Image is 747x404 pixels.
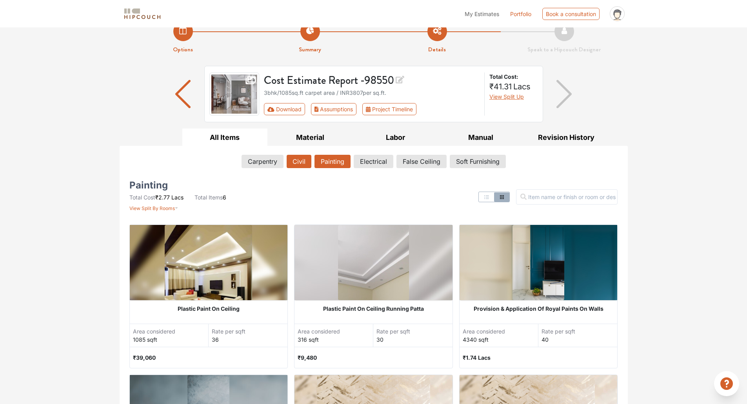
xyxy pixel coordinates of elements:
[298,335,373,344] div: 316 sqft
[460,300,618,317] div: Provision & Application Of Royal Paints On Walls
[123,5,162,23] span: logo-horizontal.svg
[376,327,452,335] div: Rate per sqft
[299,45,321,54] strong: Summary
[396,155,447,168] button: False Ceiling
[129,205,175,211] span: View Split By Rooms
[542,335,617,344] div: 40
[353,129,438,146] button: Labor
[182,129,268,146] button: All Items
[362,103,416,115] button: Project Timeline
[450,155,506,168] button: Soft Furnishing
[130,300,288,317] div: Plastic Paint On Ceiling
[242,155,284,168] button: Carpentry
[438,129,523,146] button: Manual
[428,45,446,54] strong: Details
[175,80,191,108] img: arrow left
[463,354,476,361] span: ₹1.74
[510,10,531,18] a: Portfolio
[298,327,373,335] div: Area considered
[171,194,184,201] span: Lacs
[123,7,162,21] img: logo-horizontal.svg
[489,82,512,91] span: ₹41.31
[556,80,572,108] img: arrow right
[133,354,156,361] span: ₹39,060
[527,45,601,54] strong: Speak to a Hipcouch Designer
[264,103,423,115] div: First group
[133,327,208,335] div: Area considered
[489,72,536,81] strong: Total Cost:
[516,189,618,205] input: Item name or finish or room or description
[129,194,155,201] span: Total Cost
[264,89,480,97] div: 3bhk / 1085 sq.ft carpet area / INR 3807 per sq.ft.
[212,335,287,344] div: 36
[542,8,600,20] div: Book a consultation
[264,103,480,115] div: Toolbar with button groups
[133,335,208,344] div: 1085 sqft
[194,194,223,201] span: Total Items
[209,72,260,116] img: gallery
[542,327,617,335] div: Rate per sqft
[489,93,524,100] span: View Split Up
[354,155,393,168] button: Electrical
[287,155,311,168] button: Civil
[489,92,524,101] button: View Split Up
[513,82,531,91] span: Lacs
[465,11,499,17] span: My Estimates
[155,194,170,201] span: ₹2.77
[311,103,357,115] button: Assumptions
[463,335,538,344] div: 4340 sqft
[478,354,491,361] span: Lacs
[298,354,317,361] span: ₹9,480
[173,45,193,54] strong: Options
[212,327,287,335] div: Rate per sqft
[264,103,305,115] button: Download
[376,335,452,344] div: 30
[294,300,453,317] div: Plastic Paint On Ceiling Running Patta
[523,129,609,146] button: Revision History
[463,327,538,335] div: Area considered
[129,182,168,188] h5: Painting
[129,201,178,212] button: View Split By Rooms
[267,129,353,146] button: Material
[264,72,480,87] h3: Cost Estimate Report - 98550
[314,155,351,168] button: Painting
[194,193,226,201] li: 6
